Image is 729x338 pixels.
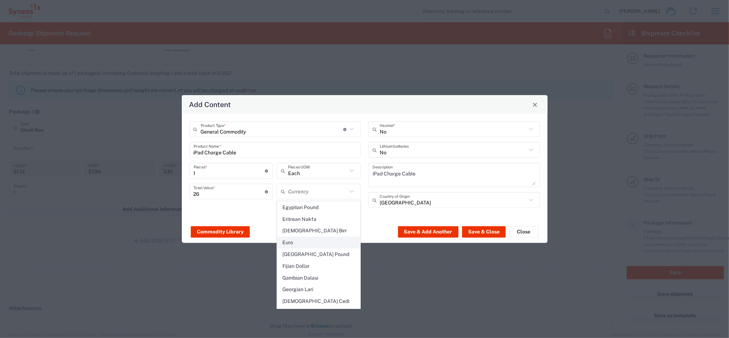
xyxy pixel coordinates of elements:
span: [DEMOGRAPHIC_DATA] Birr [277,225,360,236]
span: Gibraltar Pound [277,308,360,319]
span: [GEOGRAPHIC_DATA] Pound [277,249,360,260]
span: Georgian Lari [277,284,360,295]
span: [DEMOGRAPHIC_DATA] Cedi [277,296,360,307]
span: Gambian Dalasi [277,272,360,284]
button: Save & Close [462,226,506,237]
span: Egyptian Pound [277,202,360,213]
button: Commodity Library [191,226,250,237]
button: Close [530,100,540,110]
button: Close [510,226,538,237]
button: Save & Add Another [398,226,458,237]
span: Euro [277,237,360,248]
span: Eritrean Nakfa [277,214,360,225]
span: Fijian Dollar [277,261,360,272]
h4: Add Content [189,99,231,110]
